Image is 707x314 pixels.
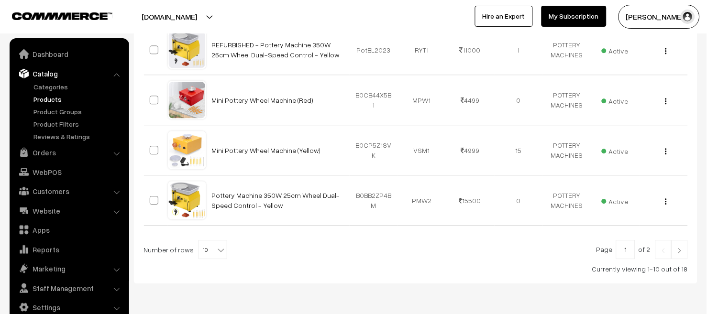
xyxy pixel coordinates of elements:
[31,94,126,104] a: Products
[495,25,543,75] td: 1
[665,98,667,104] img: Menu
[398,125,446,175] td: VSM1
[350,175,398,226] td: ‎B0BB2ZP4BM
[681,10,695,24] img: user
[541,6,607,27] a: My Subscription
[665,148,667,154] img: Menu
[12,65,126,82] a: Catalog
[12,10,96,21] a: COMMMERCE
[12,144,126,161] a: Orders
[12,183,126,200] a: Customers
[602,144,629,156] span: Active
[543,175,591,226] td: POTTERY MACHINES
[350,25,398,75] td: ‎PotBL2023
[446,175,495,226] td: 15500
[12,241,126,258] a: Reports
[31,119,126,129] a: Product Filters
[31,107,126,117] a: Product Groups
[31,131,126,141] a: Reviews & Ratings
[495,125,543,175] td: 15
[350,75,398,125] td: B0CB44X5B1
[350,125,398,175] td: B0CP5Z1SVK
[12,45,126,63] a: Dashboard
[495,75,543,125] td: 0
[144,245,194,255] span: Number of rows
[398,75,446,125] td: MPW1
[675,248,684,253] img: Right
[446,75,495,125] td: 4499
[602,43,629,56] span: Active
[543,25,591,75] td: POTTERY MACHINES
[212,146,321,154] a: Mini Pottery Wheel Machine (Yellow)
[602,94,629,106] span: Active
[212,41,340,59] a: REFURBISHED - Pottery Machine 350W 25cm Wheel Dual-Speed Control - Yellow
[602,194,629,206] span: Active
[659,248,668,253] img: Left
[12,260,126,277] a: Marketing
[543,75,591,125] td: POTTERY MACHINES
[665,198,667,205] img: Menu
[639,245,651,253] span: of 2
[212,191,340,209] a: Pottery Machine 350W 25cm Wheel Dual-Speed Control - Yellow
[12,12,112,20] img: COMMMERCE
[12,202,126,219] a: Website
[398,175,446,226] td: PMW2
[212,96,314,104] a: Mini Pottery Wheel Machine (Red)
[495,175,543,226] td: 0
[665,48,667,54] img: Menu
[12,280,126,297] a: Staff Management
[597,245,613,253] span: Page
[144,264,688,274] div: Currently viewing 1-10 out of 18
[12,221,126,238] a: Apps
[199,240,227,259] span: 10
[12,163,126,181] a: WebPOS
[31,82,126,92] a: Categories
[108,5,231,29] button: [DOMAIN_NAME]
[398,25,446,75] td: RYT1
[619,5,700,29] button: [PERSON_NAME]
[475,6,533,27] a: Hire an Expert
[446,25,495,75] td: 11000
[199,240,227,260] span: 10
[446,125,495,175] td: 4999
[543,125,591,175] td: POTTERY MACHINES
